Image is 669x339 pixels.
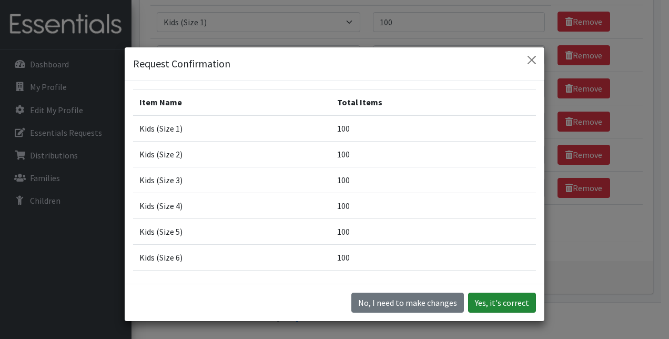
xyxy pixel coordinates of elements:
button: No I need to make changes [351,293,464,313]
td: 100 [331,167,536,193]
button: Close [523,52,540,68]
td: Kids (Size 2) [133,141,331,167]
button: Yes, it's correct [468,293,536,313]
td: Kids (Size 5) [133,218,331,244]
th: Total Items [331,89,536,115]
td: Kids (Size 1) [133,115,331,142]
td: 100 [331,218,536,244]
td: Kids (Size 6) [133,244,331,270]
td: Kids (Size 4) [133,193,331,218]
h5: Request Confirmation [133,56,230,72]
td: 100 [331,141,536,167]
td: 100 [331,244,536,270]
td: 100 [331,115,536,142]
td: 100 [331,193,536,218]
td: Kids (Size 3) [133,167,331,193]
th: Item Name [133,89,331,115]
